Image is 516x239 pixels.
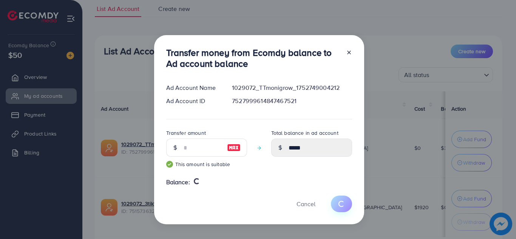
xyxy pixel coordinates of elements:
h3: Transfer money from Ecomdy balance to Ad account balance [166,47,340,69]
img: image [227,143,241,152]
div: Ad Account Name [160,83,226,92]
span: Cancel [297,200,315,208]
label: Transfer amount [166,129,206,137]
div: Ad Account ID [160,97,226,105]
button: Cancel [287,196,325,212]
div: 1029072_TTmonigrow_1752749004212 [226,83,358,92]
img: guide [166,161,173,168]
span: Balance: [166,178,190,187]
div: 7527999614847467521 [226,97,358,105]
label: Total balance in ad account [271,129,338,137]
small: This amount is suitable [166,160,247,168]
